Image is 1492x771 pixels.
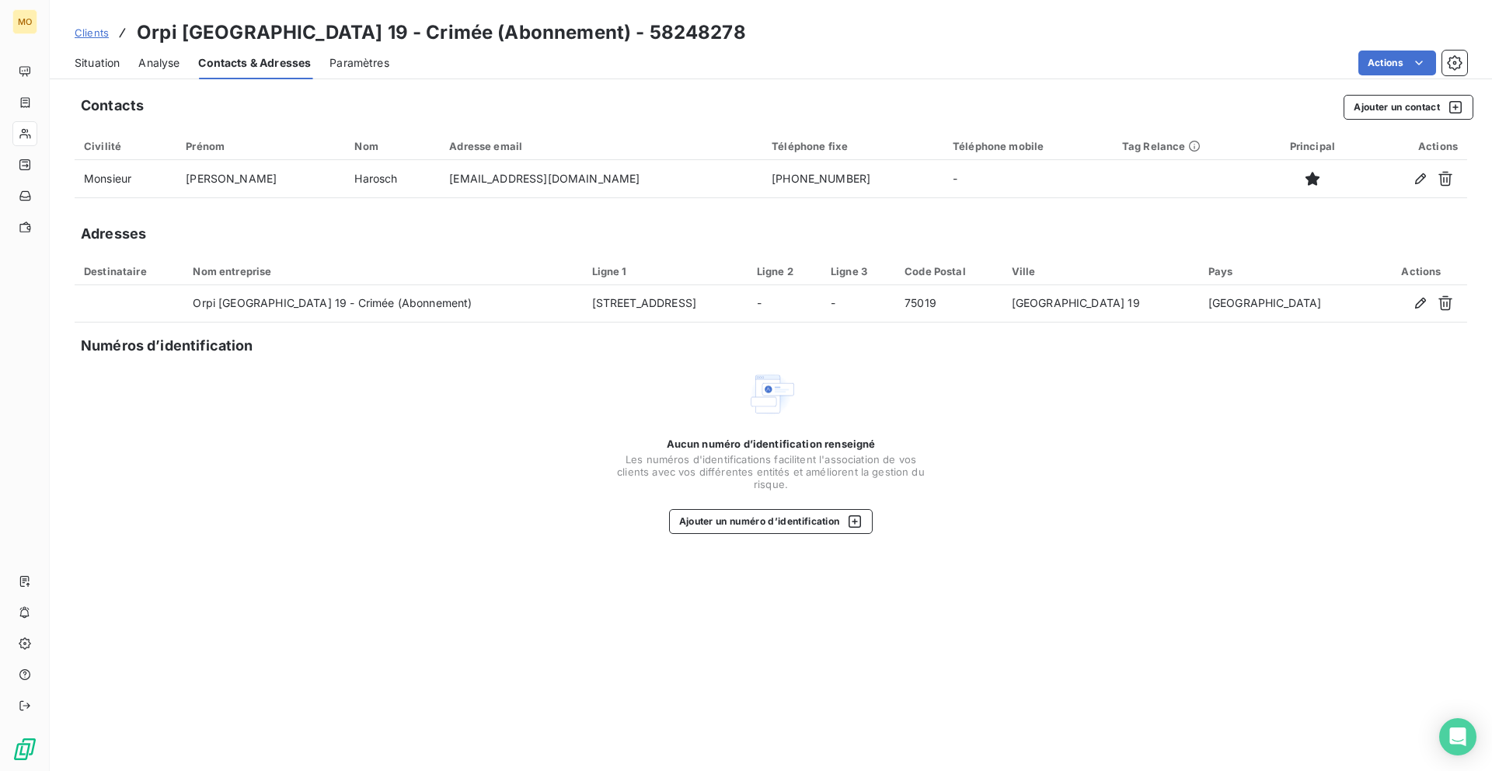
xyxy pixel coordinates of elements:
td: - [943,160,1113,197]
div: Ligne 2 [757,265,812,277]
div: MO [12,9,37,34]
td: Orpi [GEOGRAPHIC_DATA] 19 - Crimée (Abonnement) [183,285,582,323]
a: Clients [75,25,109,40]
td: - [821,285,895,323]
span: Situation [75,55,120,71]
td: Harosch [345,160,440,197]
h5: Numéros d’identification [81,335,253,357]
h5: Contacts [81,95,144,117]
div: Actions [1385,265,1458,277]
td: [GEOGRAPHIC_DATA] [1199,285,1375,323]
span: Aucun numéro d’identification renseigné [667,438,876,450]
div: Ligne 3 [831,265,886,277]
td: 75019 [895,285,1002,323]
div: Ligne 1 [592,265,738,277]
div: Téléphone mobile [953,140,1103,152]
div: Open Intercom Messenger [1439,718,1476,755]
td: [PHONE_NUMBER] [762,160,943,197]
td: - [748,285,821,323]
div: Téléphone fixe [772,140,934,152]
div: Prénom [186,140,336,152]
td: Monsieur [75,160,176,197]
span: Contacts & Adresses [198,55,311,71]
td: [STREET_ADDRESS] [583,285,748,323]
div: Pays [1208,265,1366,277]
div: Tag Relance [1122,140,1254,152]
div: Civilité [84,140,167,152]
div: Code Postal [905,265,993,277]
span: Paramètres [329,55,389,71]
div: Nom [354,140,431,152]
h3: Orpi [GEOGRAPHIC_DATA] 19 - Crimée (Abonnement) - 58248278 [137,19,746,47]
img: Empty state [746,369,796,419]
div: Principal [1272,140,1352,152]
div: Destinataire [84,265,174,277]
button: Ajouter un contact [1344,95,1473,120]
span: Clients [75,26,109,39]
div: Actions [1371,140,1458,152]
span: Les numéros d'identifications facilitent l'association de vos clients avec vos différentes entité... [615,453,926,490]
button: Actions [1358,51,1436,75]
td: [EMAIL_ADDRESS][DOMAIN_NAME] [440,160,762,197]
div: Ville [1012,265,1190,277]
div: Adresse email [449,140,753,152]
button: Ajouter un numéro d’identification [669,509,873,534]
img: Logo LeanPay [12,737,37,762]
h5: Adresses [81,223,146,245]
span: Analyse [138,55,180,71]
td: [GEOGRAPHIC_DATA] 19 [1002,285,1199,323]
td: [PERSON_NAME] [176,160,345,197]
div: Nom entreprise [193,265,573,277]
